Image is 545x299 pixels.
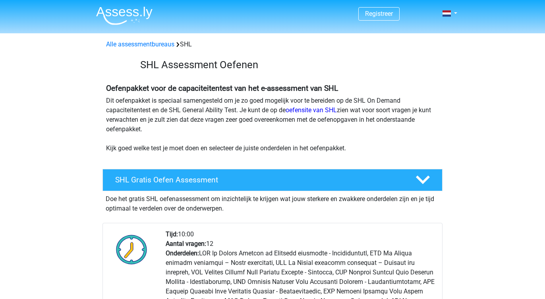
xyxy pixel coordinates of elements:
h3: SHL Assessment Oefenen [140,59,436,71]
div: Doe het gratis SHL oefenassessment om inzichtelijk te krijgen wat jouw sterkere en zwakkere onder... [102,191,443,213]
img: Klok [112,230,152,269]
div: SHL [103,40,442,49]
b: Onderdelen: [166,249,199,257]
a: Registreer [365,10,393,17]
a: oefensite van SHL [286,106,337,114]
a: Alle assessmentbureaus [106,40,174,48]
b: Oefenpakket voor de capaciteitentest van het e-assessment van SHL [106,84,338,93]
a: SHL Gratis Oefen Assessment [99,169,446,191]
b: Tijd: [166,230,178,238]
img: Assessly [96,6,153,25]
b: Aantal vragen: [166,240,206,247]
p: Dit oefenpakket is speciaal samengesteld om je zo goed mogelijk voor te bereiden op de SHL On Dem... [106,96,439,153]
h4: SHL Gratis Oefen Assessment [115,175,403,184]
